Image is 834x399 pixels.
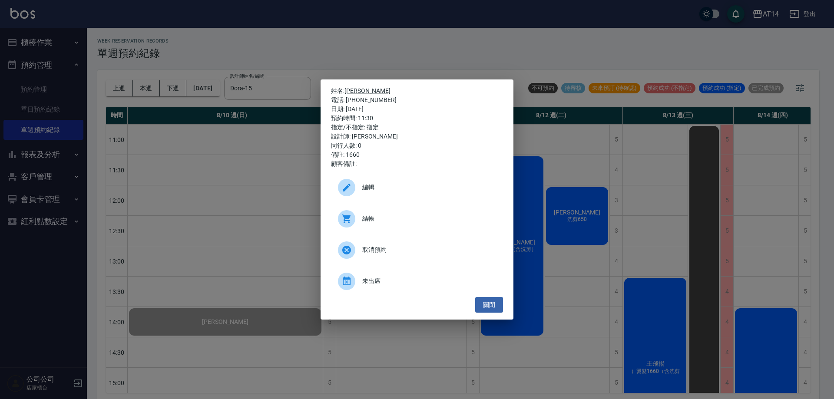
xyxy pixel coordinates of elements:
span: 結帳 [362,214,496,223]
button: 關閉 [475,297,503,313]
div: 未出席 [331,269,503,293]
div: 備註: 1660 [331,150,503,159]
div: 預約時間: 11:30 [331,114,503,123]
div: 日期: [DATE] [331,105,503,114]
div: 同行人數: 0 [331,141,503,150]
div: 結帳 [331,207,503,231]
a: [PERSON_NAME] [344,87,391,94]
span: 取消預約 [362,245,496,254]
div: 設計師: [PERSON_NAME] [331,132,503,141]
div: 編輯 [331,175,503,200]
div: 取消預約 [331,238,503,262]
a: 結帳 [331,207,503,238]
div: 顧客備註: [331,159,503,168]
span: 編輯 [362,183,496,192]
a: 編輯 [331,175,503,207]
div: 指定/不指定: 指定 [331,123,503,132]
p: 姓名: [331,86,503,96]
div: 電話: [PHONE_NUMBER] [331,96,503,105]
span: 未出席 [362,277,496,286]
